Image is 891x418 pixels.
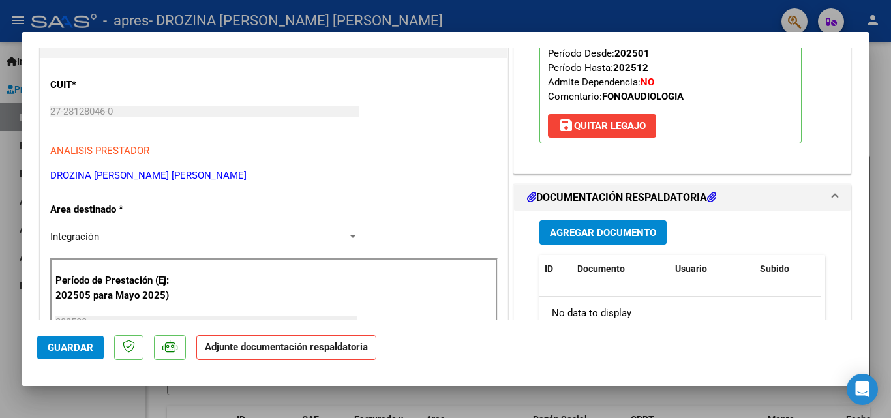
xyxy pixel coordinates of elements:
[548,91,684,102] span: Comentario:
[820,255,885,283] datatable-header-cell: Acción
[675,263,707,274] span: Usuario
[755,255,820,283] datatable-header-cell: Subido
[558,120,646,132] span: Quitar Legajo
[50,78,185,93] p: CUIT
[760,263,789,274] span: Subido
[614,48,650,59] strong: 202501
[550,227,656,239] span: Agregar Documento
[514,185,851,211] mat-expansion-panel-header: DOCUMENTACIÓN RESPALDATORIA
[55,273,187,303] p: Período de Prestación (Ej: 202505 para Mayo 2025)
[548,114,656,138] button: Quitar Legajo
[577,263,625,274] span: Documento
[572,255,670,283] datatable-header-cell: Documento
[539,255,572,283] datatable-header-cell: ID
[50,231,99,243] span: Integración
[53,38,187,51] strong: DATOS DEL COMPROBANTE
[48,342,93,353] span: Guardar
[539,297,821,329] div: No data to display
[613,62,648,74] strong: 202512
[602,91,684,102] strong: FONOAUDIOLOGIA
[539,220,667,245] button: Agregar Documento
[50,202,185,217] p: Area destinado *
[847,374,878,405] div: Open Intercom Messenger
[670,255,755,283] datatable-header-cell: Usuario
[527,190,716,205] h1: DOCUMENTACIÓN RESPALDATORIA
[558,117,574,133] mat-icon: save
[641,76,654,88] strong: NO
[50,145,149,157] span: ANALISIS PRESTADOR
[545,263,553,274] span: ID
[50,168,498,183] p: DROZINA [PERSON_NAME] [PERSON_NAME]
[37,336,104,359] button: Guardar
[205,341,368,353] strong: Adjunte documentación respaldatoria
